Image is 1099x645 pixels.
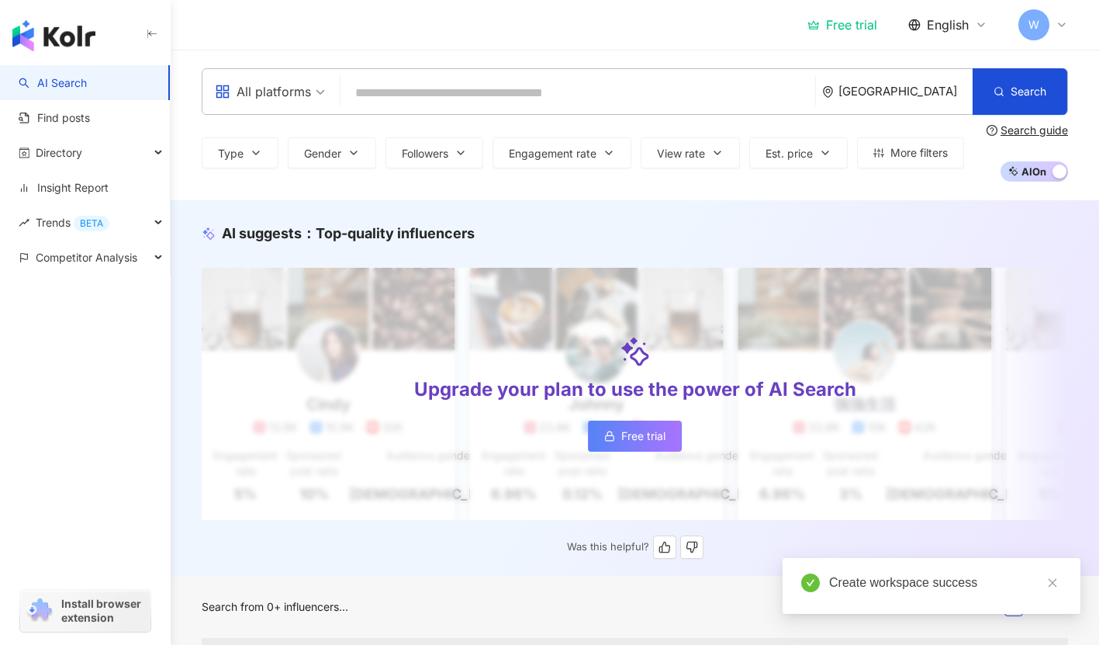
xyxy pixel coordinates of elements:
[509,147,596,160] span: Engagement rate
[12,20,95,51] img: logo
[19,217,29,228] span: rise
[215,84,230,99] span: appstore
[19,75,87,91] a: searchAI Search
[987,125,997,136] span: question-circle
[36,205,109,240] span: Trends
[857,137,964,168] button: More filters
[19,110,90,126] a: Find posts
[801,574,820,592] span: check-circle
[621,430,665,442] span: Free trial
[402,147,448,160] span: Followers
[222,224,475,243] div: AI suggests ：
[61,597,146,625] span: Install browser extension
[202,137,278,168] button: Type
[25,598,54,623] img: chrome extension
[74,216,109,231] div: BETA
[1001,124,1068,137] div: Search guide
[657,147,705,160] span: View rate
[829,574,1062,592] div: Create workspace success
[316,225,475,241] span: Top-quality influencers
[588,421,682,452] a: Free trial
[749,137,848,168] button: Est. price
[36,135,82,170] span: Directory
[36,240,137,275] span: Competitor Analysis
[890,147,948,159] span: More filters
[288,137,376,168] button: Gender
[414,376,856,403] div: Upgrade your plan to use the power of AI Search
[202,601,348,613] div: Search from 0+ influencers...
[838,85,973,98] div: [GEOGRAPHIC_DATA]
[641,137,740,168] button: View rate
[567,536,703,559] div: Was this helpful?
[973,68,1067,115] button: Search
[20,590,150,632] a: chrome extensionInstall browser extension
[807,17,877,33] a: Free trial
[19,180,109,196] a: Insight Report
[218,147,244,160] span: Type
[492,137,631,168] button: Engagement rate
[1028,16,1039,33] span: W
[927,16,969,33] span: English
[1047,577,1058,588] span: close
[385,137,483,168] button: Followers
[1011,85,1046,98] span: Search
[304,147,341,160] span: Gender
[765,147,813,160] span: Est. price
[215,79,311,104] div: All platforms
[822,86,834,98] span: environment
